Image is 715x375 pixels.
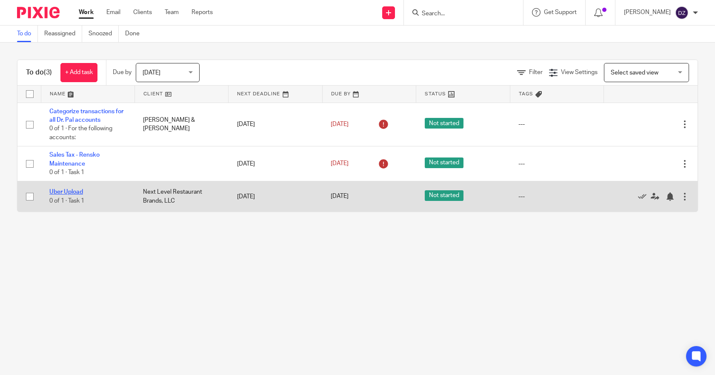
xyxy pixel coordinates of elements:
[49,152,100,166] a: Sales Tax - Rensko Maintenance
[49,169,84,175] span: 0 of 1 · Task 1
[561,69,598,75] span: View Settings
[89,26,119,42] a: Snoozed
[44,69,52,76] span: (3)
[49,189,83,195] a: Uber Upload
[675,6,689,20] img: svg%3E
[519,92,533,96] span: Tags
[134,103,228,146] td: [PERSON_NAME] & [PERSON_NAME]
[165,8,179,17] a: Team
[529,69,543,75] span: Filter
[638,192,651,200] a: Mark as done
[125,26,146,42] a: Done
[544,9,577,15] span: Get Support
[143,70,160,76] span: [DATE]
[229,103,322,146] td: [DATE]
[611,70,658,76] span: Select saved view
[106,8,120,17] a: Email
[421,10,498,18] input: Search
[518,192,595,201] div: ---
[26,68,52,77] h1: To do
[331,121,349,127] span: [DATE]
[518,120,595,129] div: ---
[134,181,228,212] td: Next Level Restaurant Brands, LLC
[133,8,152,17] a: Clients
[229,181,322,212] td: [DATE]
[331,194,349,200] span: [DATE]
[624,8,671,17] p: [PERSON_NAME]
[60,63,97,82] a: + Add task
[425,157,463,168] span: Not started
[49,109,123,123] a: Categorize transactions for all Dr. Pal accounts
[17,26,38,42] a: To do
[192,8,213,17] a: Reports
[17,7,60,18] img: Pixie
[425,190,463,201] span: Not started
[49,198,84,204] span: 0 of 1 · Task 1
[44,26,82,42] a: Reassigned
[229,146,322,181] td: [DATE]
[425,118,463,129] span: Not started
[331,161,349,167] span: [DATE]
[518,160,595,168] div: ---
[79,8,94,17] a: Work
[49,126,112,140] span: 0 of 1 · For the following accounts:
[113,68,132,77] p: Due by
